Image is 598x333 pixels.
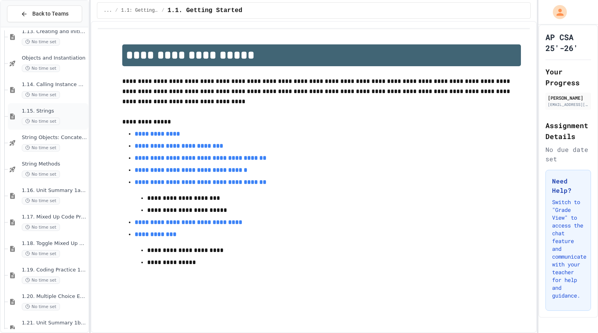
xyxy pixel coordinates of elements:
span: 1.15. Strings [22,108,87,115]
span: / [162,7,164,14]
span: Objects and Instantiation [22,55,87,62]
span: 1.17. Mixed Up Code Practice 1.1-1.6 [22,214,87,220]
span: No time set [22,303,60,310]
span: No time set [22,118,60,125]
span: No time set [22,250,60,257]
span: No time set [22,65,60,72]
span: 1.19. Coding Practice 1a (1.1-1.6) [22,267,87,273]
button: Back to Teams [7,5,82,22]
p: Switch to "Grade View" to access the chat feature and communicate with your teacher for help and ... [552,198,584,300]
h2: Assignment Details [545,120,591,142]
span: 1.16. Unit Summary 1a (1.1-1.6) [22,187,87,194]
h2: Your Progress [545,66,591,88]
div: [PERSON_NAME] [548,94,589,101]
span: / [115,7,118,14]
span: No time set [22,277,60,284]
span: Back to Teams [32,10,69,18]
span: No time set [22,91,60,99]
div: My Account [545,3,569,21]
h3: Need Help? [552,176,584,195]
span: 1.13. Creating and Initializing Objects: Constructors [22,28,87,35]
span: 1.14. Calling Instance Methods [22,81,87,88]
div: No due date set [545,145,591,164]
span: 1.1. Getting Started [167,6,242,15]
span: 1.20. Multiple Choice Exercises for Unit 1a (1.1-1.6) [22,293,87,300]
span: 1.1: Getting Started [121,7,158,14]
span: No time set [22,144,60,152]
span: No time set [22,197,60,204]
div: [EMAIL_ADDRESS][DOMAIN_NAME] [548,102,589,107]
span: No time set [22,224,60,231]
span: String Methods [22,161,87,167]
h1: AP CSA 25'-26' [545,32,591,53]
span: No time set [22,171,60,178]
span: ... [104,7,112,14]
span: No time set [22,38,60,46]
span: String Objects: Concatenation, Literals, and More [22,134,87,141]
span: 1.18. Toggle Mixed Up or Write Code Practice 1.1-1.6 [22,240,87,247]
span: 1.21. Unit Summary 1b (1.7-1.15) [22,320,87,326]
